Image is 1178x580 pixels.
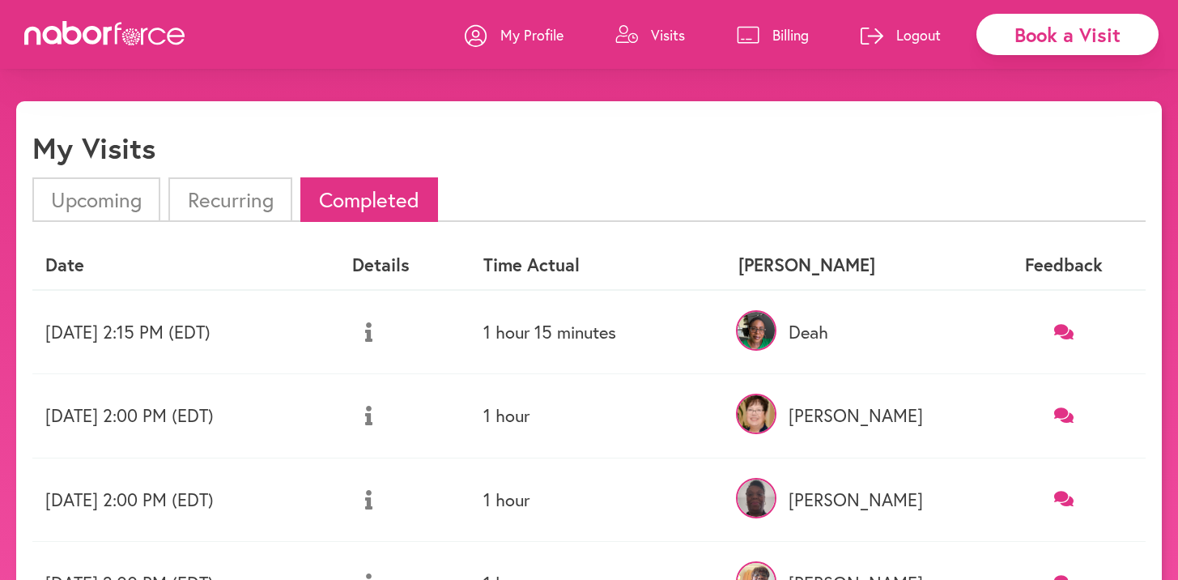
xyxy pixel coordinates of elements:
[896,25,941,45] p: Logout
[168,177,291,222] li: Recurring
[500,25,563,45] p: My Profile
[32,290,339,374] td: [DATE] 2:15 PM (EDT)
[738,489,969,510] p: [PERSON_NAME]
[772,25,809,45] p: Billing
[736,478,776,518] img: svxzkneyQgiXi5n9a1Wr
[32,177,160,222] li: Upcoming
[982,241,1146,289] th: Feedback
[470,290,725,374] td: 1 hour 15 minutes
[736,310,776,351] img: 26WTUNuRSyecNaaegBWQ
[32,130,155,165] h1: My Visits
[470,458,725,541] td: 1 hour
[465,11,563,59] a: My Profile
[738,322,969,343] p: Deah
[725,241,982,289] th: [PERSON_NAME]
[339,241,471,289] th: Details
[737,11,809,59] a: Billing
[738,405,969,426] p: [PERSON_NAME]
[32,374,339,458] td: [DATE] 2:00 PM (EDT)
[470,374,725,458] td: 1 hour
[300,177,438,222] li: Completed
[470,241,725,289] th: Time Actual
[615,11,685,59] a: Visits
[651,25,685,45] p: Visits
[32,458,339,541] td: [DATE] 2:00 PM (EDT)
[736,394,776,434] img: EKjWZyTSSlYMI3bW4vMY
[976,14,1159,55] div: Book a Visit
[861,11,941,59] a: Logout
[32,241,339,289] th: Date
